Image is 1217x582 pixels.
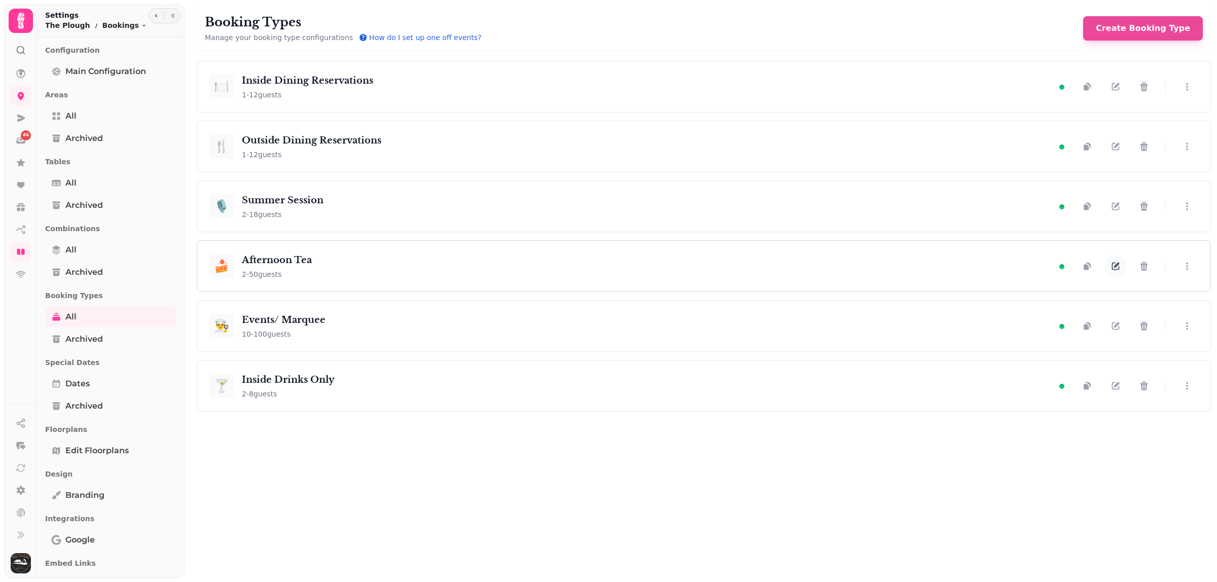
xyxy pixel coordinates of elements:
a: All [45,106,176,126]
a: Branding [45,485,176,505]
h1: Booking Types [205,14,481,30]
span: All [65,177,77,189]
nav: breadcrumb [45,20,147,30]
span: 2 - 50 guests [242,269,281,279]
h3: Inside Drinks Only [242,373,335,387]
span: 2 - 8 guests [242,389,277,399]
span: All [65,110,77,122]
span: 🍴 [214,138,229,155]
a: Google [45,530,176,550]
span: Create Booking Type [1096,24,1190,32]
h3: Summer Session [242,193,324,207]
a: Dates [45,374,176,394]
a: Archived [45,195,176,215]
span: All [65,244,77,256]
span: Archived [65,199,103,211]
a: Archived [45,262,176,282]
img: User avatar [11,553,31,573]
a: Main Configuration [45,61,176,82]
a: All [45,307,176,327]
p: Design [45,465,176,483]
span: 2 - 18 guests [242,209,281,220]
a: All [45,173,176,193]
button: User avatar [9,553,33,573]
h3: Afternoon Tea [242,253,312,267]
span: 1 - 12 guests [242,90,281,100]
span: 46 [23,132,29,139]
a: Archived [45,396,176,416]
p: Booking Types [45,286,176,305]
a: Archived [45,329,176,349]
p: The Plough [45,20,90,30]
p: Integrations [45,510,176,528]
p: Configuration [45,41,176,59]
p: Combinations [45,220,176,238]
button: Create Booking Type [1083,16,1203,41]
span: All [65,311,77,323]
p: Areas [45,86,176,104]
h3: Outside Dining Reservations [242,133,381,148]
span: Archived [65,400,103,412]
a: 46 [11,130,31,151]
span: 🍽️ [214,79,229,95]
span: 10 - 100 guests [242,329,291,339]
h2: Settings [45,10,147,20]
p: Embed Links [45,554,176,572]
button: Bookings [102,20,147,30]
button: How do I set up one off events? [359,32,481,43]
h3: Events/ Marquee [242,313,326,327]
span: Edit Floorplans [65,445,129,457]
span: 🍸 [214,378,229,394]
span: 👨‍🍳 [214,318,229,334]
a: Archived [45,128,176,149]
h3: Inside Dining Reservations [242,74,373,88]
span: 🍰 [214,258,229,274]
p: Special Dates [45,353,176,372]
p: Manage your booking type configurations [205,32,353,43]
span: Archived [65,333,103,345]
p: Floorplans [45,420,176,439]
span: 1 - 12 guests [242,150,281,160]
a: Edit Floorplans [45,441,176,461]
span: Dates [65,378,90,390]
p: Tables [45,153,176,171]
span: Branding [65,489,104,501]
span: 🎙️ [214,198,229,214]
span: How do I set up one off events? [369,32,481,43]
span: Archived [65,266,103,278]
span: Google [65,534,95,546]
a: All [45,240,176,260]
span: Main Configuration [65,65,146,78]
span: Archived [65,132,103,144]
